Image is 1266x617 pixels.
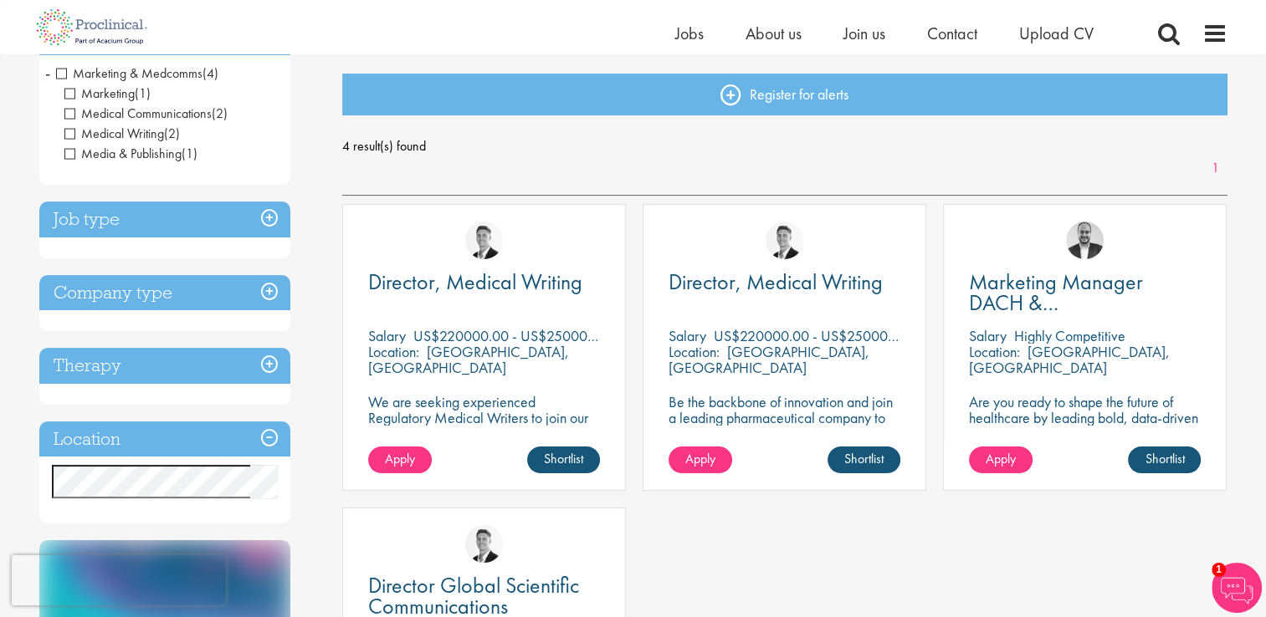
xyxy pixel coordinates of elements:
a: Register for alerts [342,74,1228,115]
h3: Job type [39,201,290,237]
span: Apply [986,450,1016,467]
span: Director, Medical Writing [368,268,582,296]
a: Contact [927,23,977,44]
h3: Therapy [39,348,290,384]
p: US$220000.00 - US$250000.00 per annum + Highly Competitive Salary [413,326,846,345]
img: George Watson [465,222,503,259]
span: - [45,60,50,85]
span: Salary [368,326,406,345]
p: [GEOGRAPHIC_DATA], [GEOGRAPHIC_DATA] [368,342,569,377]
span: Medical Writing [64,125,180,142]
img: George Watson [766,222,803,259]
span: Media & Publishing [64,145,197,162]
span: Salary [969,326,1007,345]
a: 1 [1203,159,1228,178]
span: Location: [969,342,1020,361]
a: Director Global Scientific Communications [368,575,600,617]
span: Marketing Manager DACH & [GEOGRAPHIC_DATA] [969,268,1171,338]
span: Marketing [64,84,135,102]
span: Apply [685,450,715,467]
a: Director, Medical Writing [669,272,900,293]
img: George Watson [465,525,503,563]
p: We are seeking experienced Regulatory Medical Writers to join our client, a dynamic and growing b... [368,394,600,457]
span: Location: [368,342,419,361]
span: (2) [212,105,228,122]
span: Medical Communications [64,105,228,122]
a: Shortlist [527,446,600,473]
span: 1 [1212,563,1226,577]
a: Shortlist [828,446,900,473]
span: Location: [669,342,720,361]
span: Media & Publishing [64,145,182,162]
a: Apply [368,446,432,473]
p: Highly Competitive [1014,326,1125,345]
span: 4 result(s) found [342,134,1228,159]
span: Marketing & Medcomms [56,64,218,82]
a: Join us [843,23,885,44]
span: (1) [182,145,197,162]
a: Upload CV [1019,23,1094,44]
img: Chatbot [1212,563,1262,613]
p: [GEOGRAPHIC_DATA], [GEOGRAPHIC_DATA] [969,342,1170,377]
h3: Location [39,421,290,457]
p: Are you ready to shape the future of healthcare by leading bold, data-driven marketing strategies... [969,394,1201,457]
span: Medical Writing [64,125,164,142]
span: Marketing & Medcomms [56,64,202,82]
span: Salary [669,326,706,345]
span: (4) [202,64,218,82]
span: Director, Medical Writing [669,268,883,296]
img: Aitor Melia [1066,222,1104,259]
span: (2) [164,125,180,142]
a: Shortlist [1128,446,1201,473]
a: Jobs [675,23,704,44]
a: About us [746,23,802,44]
iframe: reCAPTCHA [12,555,226,605]
a: Director, Medical Writing [368,272,600,293]
p: US$220000.00 - US$250000.00 per annum [714,326,980,345]
span: Medical Communications [64,105,212,122]
h3: Company type [39,275,290,311]
span: Marketing [64,84,151,102]
p: Be the backbone of innovation and join a leading pharmaceutical company to help keep life-changin... [669,394,900,457]
p: [GEOGRAPHIC_DATA], [GEOGRAPHIC_DATA] [669,342,869,377]
span: Apply [385,450,415,467]
span: (1) [135,84,151,102]
a: Apply [969,446,1033,473]
a: Apply [669,446,732,473]
a: Marketing Manager DACH & [GEOGRAPHIC_DATA] [969,272,1201,314]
